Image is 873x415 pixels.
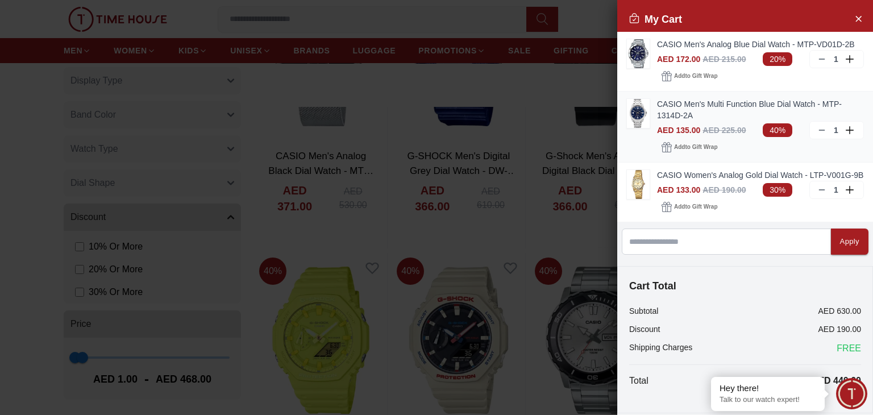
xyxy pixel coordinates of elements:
[627,99,650,128] img: ...
[657,39,864,50] a: CASIO Men's Analog Blue Dial Watch - MTP-VD01D-2B
[657,185,700,194] span: AED 133.00
[657,55,700,64] span: AED 172.00
[674,70,717,82] span: Add to Gift Wrap
[657,199,722,215] button: Addto Gift Wrap
[812,374,861,388] p: AED 440.00
[674,201,717,213] span: Add to Gift Wrap
[763,123,792,137] span: 40%
[837,342,861,355] span: FREE
[720,395,816,405] p: Talk to our watch expert!
[657,98,864,121] a: CASIO Men's Multi Function Blue Dial Watch - MTP-1314D-2A
[763,183,792,197] span: 30%
[702,185,746,194] span: AED 190.00
[629,323,660,335] p: Discount
[832,53,841,65] p: 1
[836,378,867,409] div: Chat Widget
[674,142,717,153] span: Add to Gift Wrap
[629,342,692,355] p: Shipping Charges
[657,126,700,135] span: AED 135.00
[818,305,862,317] p: AED 630.00
[720,383,816,394] div: Hey there!
[818,323,862,335] p: AED 190.00
[657,169,864,181] a: CASIO Women's Analog Gold Dial Watch - LTP-V001G-9B
[840,235,859,248] div: Apply
[629,305,658,317] p: Subtotal
[657,68,722,84] button: Addto Gift Wrap
[832,184,841,196] p: 1
[629,374,648,388] p: Total
[702,126,746,135] span: AED 225.00
[831,229,868,255] button: Apply
[702,55,746,64] span: AED 215.00
[832,125,841,136] p: 1
[657,139,722,155] button: Addto Gift Wrap
[629,278,861,294] h4: Cart Total
[849,9,867,27] button: Close Account
[627,39,650,68] img: ...
[629,11,682,27] h2: My Cart
[627,170,650,199] img: ...
[763,52,792,66] span: 20%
